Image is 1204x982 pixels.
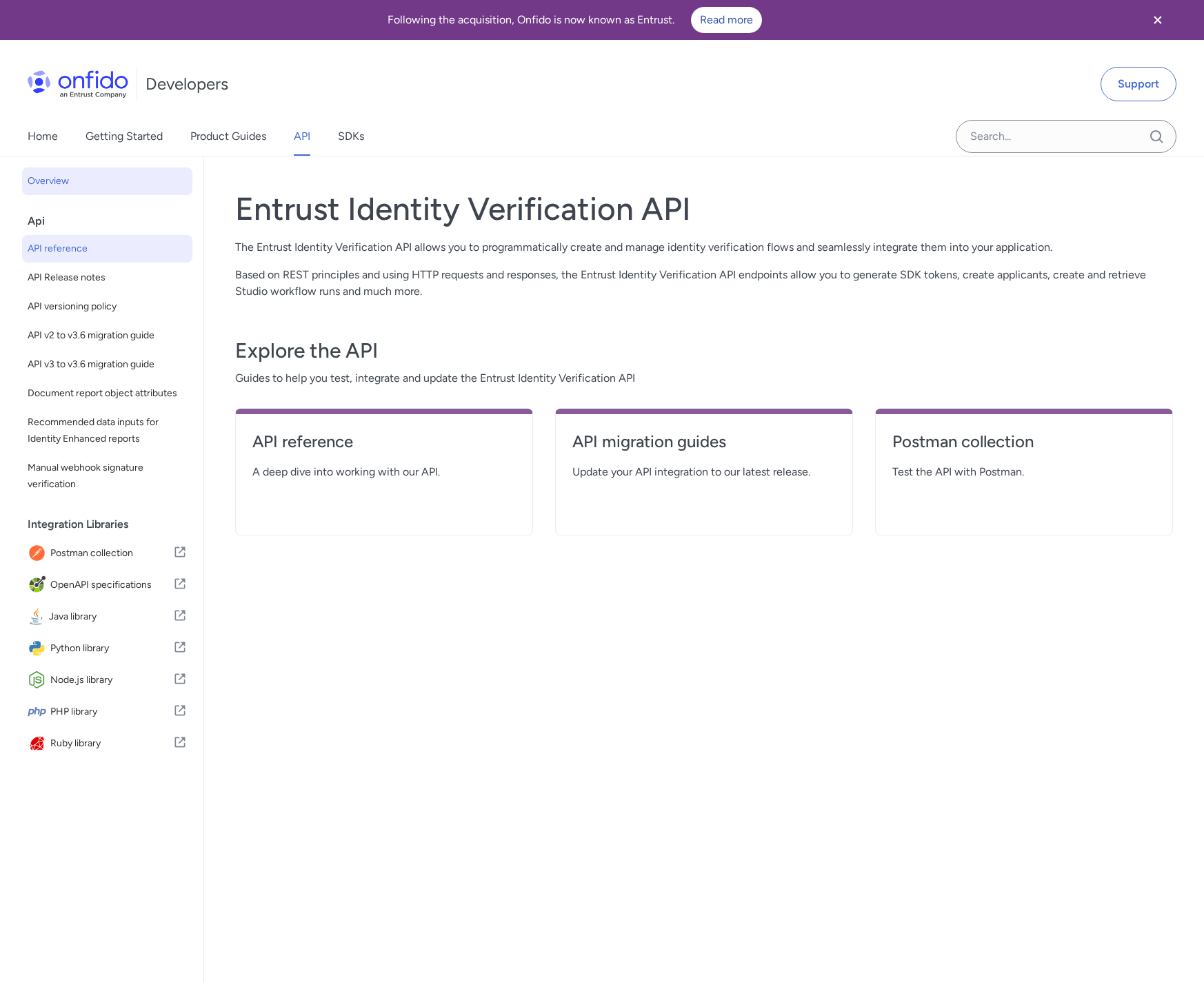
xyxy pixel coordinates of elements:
a: API reference [252,431,516,464]
a: API Release notes [22,264,192,291]
span: PHP library [50,702,173,722]
img: IconRuby library [28,734,50,753]
a: IconPython libraryPython library [22,633,192,664]
span: Postman collection [50,544,173,563]
input: Onfido search input field [956,120,1176,153]
a: API reference [22,235,192,263]
button: Close banner [1132,3,1183,37]
a: IconJava libraryJava library [22,602,192,632]
span: Ruby library [50,734,173,753]
a: IconRuby libraryRuby library [22,728,192,759]
span: A deep dive into working with our API. [252,464,516,480]
a: Postman collection [892,431,1156,464]
a: API migration guides [572,431,836,464]
a: Support [1101,67,1176,101]
span: API Release notes [28,269,187,286]
div: Api [28,207,198,235]
p: Based on REST principles and using HTTP requests and responses, the Entrust Identity Verification... [235,267,1173,300]
img: IconPython library [28,639,50,658]
h4: API reference [252,431,516,453]
h4: API migration guides [572,431,836,453]
span: Node.js library [50,671,173,690]
span: API versioning policy [28,298,187,315]
span: API v2 to v3.6 migration guide [28,327,187,344]
img: IconPostman collection [28,544,50,563]
div: Following the acquisition, Onfido is now known as Entrust. [17,7,1132,33]
a: IconPHP libraryPHP library [22,697,192,727]
a: API v3 to v3.6 migration guide [22,351,192,378]
span: API v3 to v3.6 migration guide [28,356,187,373]
svg: Close banner [1150,12,1166,28]
a: IconPostman collectionPostman collection [22,538,192,569]
span: API reference [28,241,187,257]
span: Python library [50,639,173,658]
h4: Postman collection [892,431,1156,453]
h3: Explore the API [235,337,1173,365]
a: Manual webhook signature verification [22,454,192,498]
a: API v2 to v3.6 migration guide [22,322,192,349]
img: IconNode.js library [28,671,50,690]
img: IconPHP library [28,702,50,722]
a: API versioning policy [22,293,192,320]
span: OpenAPI specifications [50,575,173,595]
img: IconOpenAPI specifications [28,575,50,595]
a: Product Guides [190,117,266,156]
h1: Developers [146,73,228,95]
span: Document report object attributes [28,385,187,402]
span: Manual webhook signature verification [28,460,187,493]
a: Read more [691,7,762,33]
a: Home [28,117,58,156]
a: IconOpenAPI specificationsOpenAPI specifications [22,570,192,600]
a: Document report object attributes [22,380,192,407]
img: Onfido Logo [28,70,128,98]
span: Recommended data inputs for Identity Enhanced reports [28,414,187,447]
span: Java library [49,607,173,626]
img: IconJava library [28,607,49,626]
span: Guides to help you test, integrate and update the Entrust Identity Verification API [235,370,1173,387]
a: IconNode.js libraryNode.js library [22,665,192,695]
span: Overview [28,173,187,190]
h1: Entrust Identity Verification API [235,190,1173,228]
div: Integration Libraries [28,511,198,538]
a: API [294,117,310,156]
a: Getting Started [86,117,163,156]
span: Test the API with Postman. [892,464,1156,480]
a: SDKs [338,117,364,156]
p: The Entrust Identity Verification API allows you to programmatically create and manage identity v... [235,239,1173,256]
a: Overview [22,167,192,195]
a: Recommended data inputs for Identity Enhanced reports [22,409,192,453]
span: Update your API integration to our latest release. [572,464,836,480]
